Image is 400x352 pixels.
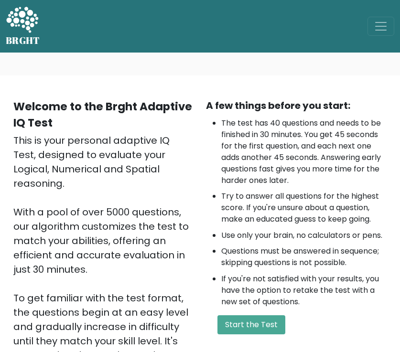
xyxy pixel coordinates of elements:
[6,4,40,49] a: BRGHT
[221,273,387,308] li: If you're not satisfied with your results, you have the option to retake the test with a new set ...
[221,191,387,225] li: Try to answer all questions for the highest score. If you're unsure about a question, make an edu...
[217,315,285,334] button: Start the Test
[221,117,387,186] li: The test has 40 questions and needs to be finished in 30 minutes. You get 45 seconds for the firs...
[6,35,40,46] h5: BRGHT
[13,99,192,130] b: Welcome to the Brght Adaptive IQ Test
[221,245,387,268] li: Questions must be answered in sequence; skipping questions is not possible.
[206,98,387,113] div: A few things before you start:
[221,230,387,241] li: Use only your brain, no calculators or pens.
[368,17,394,36] button: Toggle navigation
